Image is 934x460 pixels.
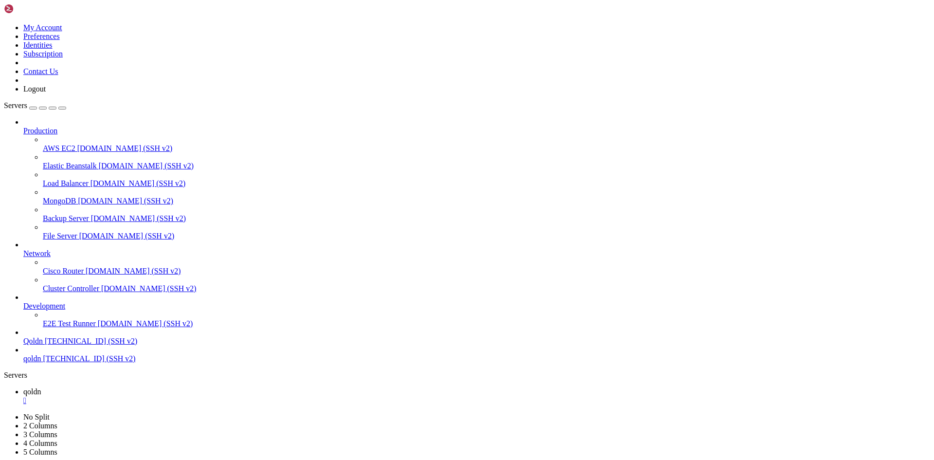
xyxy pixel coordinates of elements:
[43,319,930,328] a: E2E Test Runner [DOMAIN_NAME] (SSH v2)
[91,214,186,222] span: [DOMAIN_NAME] (SSH v2)
[23,396,930,405] a: 
[4,87,808,95] x-row: IPv6 address for enp0s31f6: [TECHNICAL_ID]
[43,385,47,392] span: ~
[4,20,808,29] x-row: System load: 2.24
[43,223,930,240] li: File Server [DOMAIN_NAME] (SSH v2)
[23,240,930,293] li: Network
[23,448,57,456] a: 5 Columns
[23,85,46,93] a: Logout
[23,387,41,396] span: qoldn
[23,32,60,40] a: Preferences
[43,276,930,293] li: Cluster Controller [DOMAIN_NAME] (SSH v2)
[4,169,808,178] x-row: To see these additional updates run: apt list --upgradable
[43,284,99,293] span: Cluster Controller
[23,337,930,346] a: Qoldn [TECHNICAL_ID] (SSH v2)
[19,385,23,392] span: @
[23,249,51,258] span: Network
[43,188,930,205] li: MongoDB [DOMAIN_NAME] (SSH v2)
[43,232,77,240] span: File Server
[4,252,808,260] x-row: Last login: [DATE] from [TECHNICAL_ID]
[43,354,135,363] span: [TECHNICAL_ID] (SSH v2)
[43,179,89,187] span: Load Balancer
[4,310,808,318] x-row: Current Server time : [DATE] 17:50:27.
[4,37,808,45] x-row: Memory usage: 2%
[23,385,43,392] span: cyber
[43,267,84,275] span: Cisco Router
[23,302,65,310] span: Development
[4,368,808,376] x-row: Enjoy your accelerated Internet by CyberPanel.
[4,101,66,110] a: Servers
[4,327,808,335] x-row: Current CPU usage : 21.1937%.
[43,135,930,153] li: AWS EC2 [DOMAIN_NAME] (SSH v2)
[23,413,50,421] a: No Split
[4,318,808,327] x-row: Current Load average: 2.24, 3.24, 3.41
[78,197,173,205] span: [DOMAIN_NAME] (SSH v2)
[101,284,197,293] span: [DOMAIN_NAME] (SSH v2)
[23,249,930,258] a: Network
[4,219,808,227] x-row: Run 'do-release-upgrade' to upgrade to it.
[43,311,930,328] li: E2E Test Runner [DOMAIN_NAME] (SSH v2)
[4,45,808,54] x-row: Swap usage: 0%
[43,162,930,170] a: Elastic Beanstalk [DOMAIN_NAME] (SSH v2)
[23,337,43,345] span: Qoldn
[99,162,194,170] span: [DOMAIN_NAME] (SSH v2)
[23,302,930,311] a: Development
[45,337,137,345] span: [TECHNICAL_ID] (SSH v2)
[43,170,930,188] li: Load Balancer [DOMAIN_NAME] (SSH v2)
[43,319,96,328] span: E2E Test Runner
[43,144,75,152] span: AWS EC2
[4,78,808,87] x-row: IPv4 address for enp0s31f6: [TECHNICAL_ID]
[77,144,173,152] span: [DOMAIN_NAME] (SSH v2)
[23,354,930,363] a: qoldn [TECHNICAL_ID] (SSH v2)
[43,205,930,223] li: Backup Server [DOMAIN_NAME] (SSH v2)
[4,335,808,343] x-row: Current RAM usage : 1230/64075MB (1.92%).
[4,145,808,153] x-row: Expanded Security Maintenance for Applications is not enabled.
[86,267,181,275] span: [DOMAIN_NAME] (SSH v2)
[4,385,19,392] span: root
[4,194,808,202] x-row: Learn more about enabling ESM Apps service at [URL][DOMAIN_NAME]
[23,387,930,405] a: qoldn
[4,54,808,62] x-row: Temperature: 48.0 C
[4,211,808,219] x-row: New release '24.04.3 LTS' available.
[43,214,930,223] a: Backup Server [DOMAIN_NAME] (SSH v2)
[23,50,63,58] a: Subscription
[43,197,76,205] span: MongoDB
[65,385,69,393] div: (15, 46)
[79,232,175,240] span: [DOMAIN_NAME] (SSH v2)
[23,293,930,328] li: Development
[4,371,930,380] div: Servers
[4,269,808,277] x-row: This server has installed CyberPanel.
[43,162,97,170] span: Elastic Beanstalk
[47,385,51,392] span: #
[4,103,808,111] x-row: * Strictly confined Kubernetes makes edge and IoT secure. Learn how MicroK8s
[23,354,41,363] span: qoldn
[4,4,60,14] img: Shellngn
[43,258,930,276] li: Cisco Router [DOMAIN_NAME] (SSH v2)
[23,127,57,135] span: Production
[23,41,53,49] a: Identities
[4,4,808,12] x-row: System information as of [DATE]
[43,267,930,276] a: Cisco Router [DOMAIN_NAME] (SSH v2)
[43,153,930,170] li: Elastic Beanstalk [DOMAIN_NAME] (SSH v2)
[23,127,930,135] a: Production
[43,214,89,222] span: Backup Server
[23,328,930,346] li: Qoldn [TECHNICAL_ID] (SSH v2)
[43,197,930,205] a: MongoDB [DOMAIN_NAME] (SSH v2)
[4,29,808,37] x-row: Usage of /: 4.9% of 878.75GB
[23,439,57,447] a: 4 Columns
[4,101,27,110] span: Servers
[23,23,62,32] a: My Account
[23,118,930,240] li: Production
[23,430,57,439] a: 3 Columns
[4,285,808,294] x-row: Forum [URL][DOMAIN_NAME]
[43,144,930,153] a: AWS EC2 [DOMAIN_NAME] (SSH v2)
[4,343,808,351] x-row: Current Disk usage : 44/879GB (6%).
[98,319,193,328] span: [DOMAIN_NAME] (SSH v2)
[4,277,808,285] x-row: Visit [URL][DOMAIN_NAME]
[4,161,808,169] x-row: 4 updates can be applied immediately.
[43,179,930,188] a: Load Balancer [DOMAIN_NAME] (SSH v2)
[4,294,808,302] x-row: Log in [URL][TECHNICAL_ID]
[4,128,808,136] x-row: [URL][DOMAIN_NAME]
[4,244,808,252] x-row: You have new mail.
